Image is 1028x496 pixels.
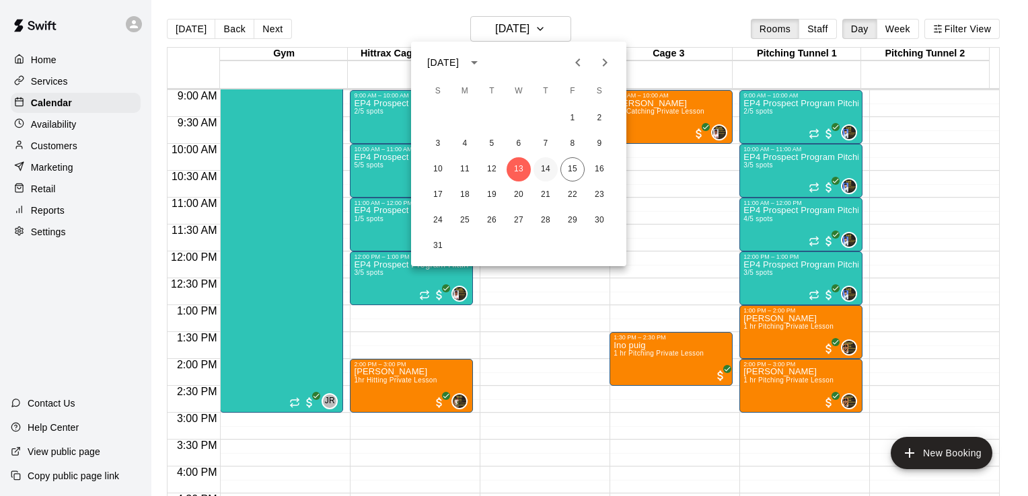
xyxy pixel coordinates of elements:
[426,208,450,233] button: 24
[480,157,504,181] button: 12
[427,56,459,70] div: [DATE]
[426,132,450,156] button: 3
[560,78,585,105] span: Friday
[507,208,531,233] button: 27
[480,132,504,156] button: 5
[560,208,585,233] button: 29
[560,132,585,156] button: 8
[534,157,558,181] button: 14
[507,157,531,181] button: 13
[534,132,558,156] button: 7
[453,78,477,105] span: Monday
[453,208,477,233] button: 25
[560,106,585,130] button: 1
[534,78,558,105] span: Thursday
[426,183,450,207] button: 17
[560,157,585,181] button: 15
[587,78,612,105] span: Saturday
[507,78,531,105] span: Wednesday
[507,132,531,156] button: 6
[587,132,612,156] button: 9
[480,183,504,207] button: 19
[587,157,612,181] button: 16
[453,132,477,156] button: 4
[463,51,486,74] button: calendar view is open, switch to year view
[453,183,477,207] button: 18
[426,234,450,258] button: 31
[426,78,450,105] span: Sunday
[587,106,612,130] button: 2
[587,208,612,233] button: 30
[591,49,618,76] button: Next month
[560,183,585,207] button: 22
[534,183,558,207] button: 21
[534,208,558,233] button: 28
[453,157,477,181] button: 11
[587,183,612,207] button: 23
[480,78,504,105] span: Tuesday
[480,208,504,233] button: 26
[426,157,450,181] button: 10
[564,49,591,76] button: Previous month
[507,183,531,207] button: 20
